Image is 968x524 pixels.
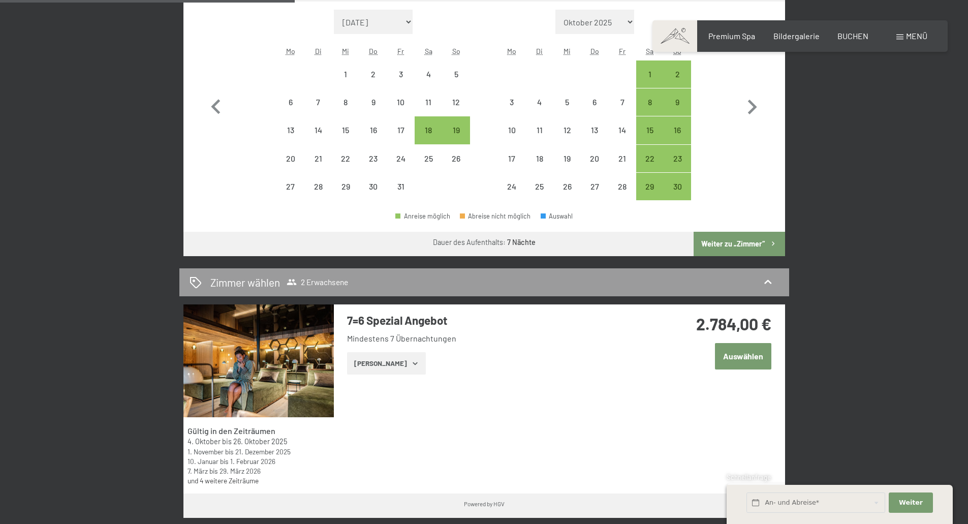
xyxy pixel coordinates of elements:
abbr: Mittwoch [564,47,571,55]
div: Wed Oct 15 2025 [332,116,359,144]
div: 13 [582,126,607,151]
div: Anreise möglich [636,88,664,116]
div: 13 [278,126,303,151]
img: mss_renderimg.php [183,304,334,417]
div: 20 [278,155,303,180]
abbr: Samstag [646,47,653,55]
div: Anreise nicht möglich [332,60,359,88]
div: Abreise nicht möglich [460,213,531,220]
abbr: Sonntag [452,47,460,55]
div: Anreise möglich [395,213,450,220]
div: 6 [582,98,607,124]
div: 16 [361,126,386,151]
div: 18 [527,155,552,180]
div: Fri Oct 31 2025 [387,173,415,200]
div: Fri Oct 17 2025 [387,116,415,144]
a: BUCHEN [837,31,868,41]
time: 07.03.2026 [188,467,208,475]
div: 4 [416,70,441,96]
div: Sun Oct 26 2025 [442,145,470,172]
div: Sun Nov 16 2025 [664,116,691,144]
div: Powered by HGV [464,500,505,508]
div: Wed Nov 05 2025 [553,88,581,116]
div: Sun Oct 19 2025 [442,116,470,144]
div: Tue Oct 21 2025 [304,145,332,172]
div: 27 [278,182,303,208]
div: Anreise möglich [636,173,664,200]
div: Sat Oct 04 2025 [415,60,442,88]
div: bis [188,437,329,447]
div: Thu Oct 02 2025 [360,60,387,88]
div: Anreise nicht möglich [387,145,415,172]
div: Anreise nicht möglich [387,116,415,144]
div: Anreise nicht möglich [498,88,525,116]
abbr: Mittwoch [342,47,349,55]
div: 10 [499,126,524,151]
div: Tue Nov 11 2025 [526,116,553,144]
div: Anreise nicht möglich [526,173,553,200]
div: Fri Nov 07 2025 [608,88,636,116]
abbr: Montag [286,47,295,55]
a: und 4 weitere Zeiträume [188,476,259,485]
time: 04.10.2025 [188,437,221,446]
div: Thu Nov 20 2025 [581,145,608,172]
abbr: Freitag [397,47,404,55]
div: Thu Oct 30 2025 [360,173,387,200]
div: Wed Nov 19 2025 [553,145,581,172]
div: Sun Nov 02 2025 [664,60,691,88]
div: 10 [388,98,414,124]
div: Anreise nicht möglich [360,116,387,144]
div: 1 [333,70,358,96]
div: 14 [609,126,635,151]
div: Mon Oct 13 2025 [277,116,304,144]
div: 18 [416,126,441,151]
div: 31 [388,182,414,208]
time: 10.01.2026 [188,457,218,466]
div: bis [188,447,329,456]
time: 01.11.2025 [188,447,224,456]
div: Anreise nicht möglich [608,173,636,200]
div: bis [188,466,329,476]
div: Tue Nov 25 2025 [526,173,553,200]
div: Anreise möglich [636,116,664,144]
div: Tue Nov 04 2025 [526,88,553,116]
button: [PERSON_NAME] [347,352,426,375]
div: 15 [637,126,663,151]
div: Thu Oct 23 2025 [360,145,387,172]
div: Sat Nov 22 2025 [636,145,664,172]
div: 25 [416,155,441,180]
div: 8 [333,98,358,124]
div: 9 [361,98,386,124]
div: 23 [361,155,386,180]
div: 21 [609,155,635,180]
div: Mon Nov 24 2025 [498,173,525,200]
div: Anreise nicht möglich [387,173,415,200]
div: Sat Oct 11 2025 [415,88,442,116]
div: Dauer des Aufenthalts: [433,237,536,248]
div: Sat Oct 25 2025 [415,145,442,172]
div: Anreise möglich [415,116,442,144]
div: Anreise nicht möglich [332,88,359,116]
div: 24 [499,182,524,208]
div: Anreise nicht möglich [332,173,359,200]
div: 3 [388,70,414,96]
abbr: Donnerstag [369,47,378,55]
div: 19 [443,126,469,151]
a: Premium Spa [708,31,755,41]
div: 2 [665,70,690,96]
div: Anreise nicht möglich [498,145,525,172]
div: 7 [305,98,331,124]
div: Anreise nicht möglich [304,145,332,172]
div: 14 [305,126,331,151]
div: Thu Nov 27 2025 [581,173,608,200]
div: Anreise nicht möglich [360,173,387,200]
div: 26 [443,155,469,180]
div: Sat Nov 15 2025 [636,116,664,144]
div: 4 [527,98,552,124]
time: 21.12.2025 [235,447,291,456]
div: Wed Oct 22 2025 [332,145,359,172]
div: Anreise nicht möglich [304,116,332,144]
div: Sun Nov 23 2025 [664,145,691,172]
